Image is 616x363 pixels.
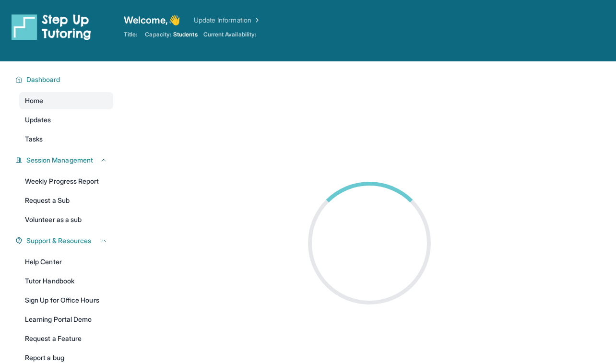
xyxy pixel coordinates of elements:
[12,13,91,40] img: logo
[19,192,113,209] a: Request a Sub
[19,253,113,270] a: Help Center
[124,31,137,38] span: Title:
[19,272,113,290] a: Tutor Handbook
[19,330,113,347] a: Request a Feature
[19,292,113,309] a: Sign Up for Office Hours
[19,211,113,228] a: Volunteer as a sub
[19,92,113,109] a: Home
[19,173,113,190] a: Weekly Progress Report
[173,31,198,38] span: Students
[23,75,107,84] button: Dashboard
[26,75,60,84] span: Dashboard
[19,130,113,148] a: Tasks
[194,15,261,25] a: Update Information
[26,155,93,165] span: Session Management
[251,15,261,25] img: Chevron Right
[19,111,113,129] a: Updates
[124,13,180,27] span: Welcome, 👋
[145,31,171,38] span: Capacity:
[23,155,107,165] button: Session Management
[25,134,43,144] span: Tasks
[25,115,51,125] span: Updates
[19,311,113,328] a: Learning Portal Demo
[26,236,91,246] span: Support & Resources
[25,96,43,105] span: Home
[23,236,107,246] button: Support & Resources
[203,31,256,38] span: Current Availability:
